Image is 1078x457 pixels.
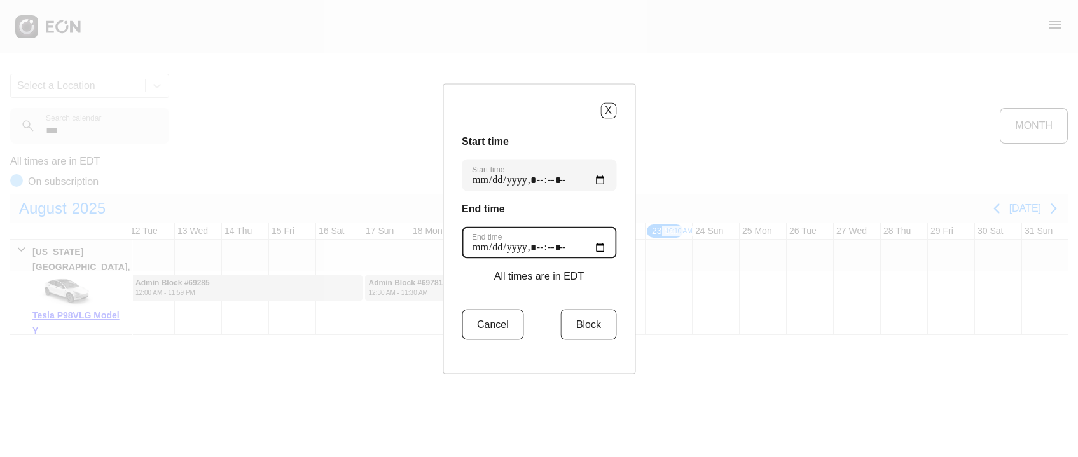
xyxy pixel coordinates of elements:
button: Block [561,309,616,339]
button: X [600,102,616,118]
h3: Start time [462,133,616,149]
label: End time [472,231,502,242]
label: Start time [472,164,504,174]
p: All times are in EDT [494,268,584,283]
button: Cancel [462,309,524,339]
h3: End time [462,201,616,216]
